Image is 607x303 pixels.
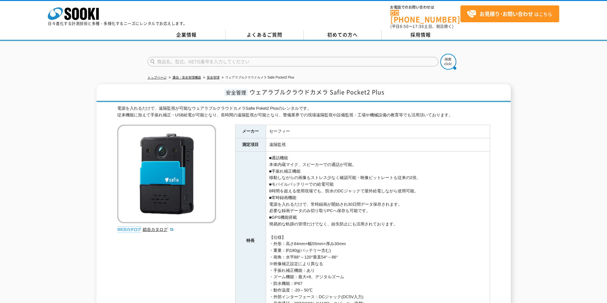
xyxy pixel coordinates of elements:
[117,105,490,119] div: 電源を入れるだけで、遠隔監視が可能なウェアラブルクラウドカメラSafie Poket2 Plusのレンタルです。 従来機能に加えて手振れ補正・USB給電が可能となり、長時間の遠隔監視が可能となり...
[148,76,167,79] a: トップページ
[390,10,460,23] a: [PHONE_NUMBER]
[440,54,456,70] img: btn_search.png
[266,138,490,152] td: 遠隔監視
[148,30,226,40] a: 企業情報
[226,30,304,40] a: よくあるご質問
[235,138,266,152] th: 測定項目
[266,125,490,138] td: セーフィー
[143,227,174,232] a: 総合カタログ
[480,10,533,17] strong: お見積り･お問い合わせ
[48,22,187,25] p: 日々進化する計測技術と多種・多様化するニーズにレンタルでお応えします。
[460,5,559,22] a: お見積り･お問い合わせはこちら
[117,226,141,233] img: webカタログ
[390,5,460,9] span: お電話でのお問い合わせは
[148,57,438,66] input: 商品名、型式、NETIS番号を入力してください
[413,24,424,29] span: 17:30
[207,76,220,79] a: 安全管理
[467,9,552,19] span: はこちら
[400,24,409,29] span: 8:50
[304,30,382,40] a: 初めての方へ
[390,24,453,29] span: (平日 ～ 土日、祝日除く)
[220,74,294,81] li: ウェアラブルクラウドカメラ Safie Pocket2 Plus
[235,125,266,138] th: メーカー
[117,125,216,223] img: ウェアラブルクラウドカメラ Safie Pocket2 Plus
[249,88,384,96] span: ウェアラブルクラウドカメラ Safie Pocket2 Plus
[172,76,201,79] a: 通信・安全管理機器
[327,31,358,38] span: 初めての方へ
[382,30,460,40] a: 採用情報
[224,89,248,96] span: 安全管理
